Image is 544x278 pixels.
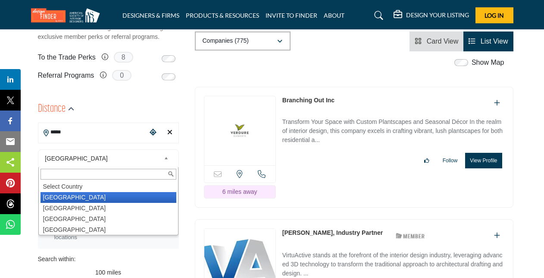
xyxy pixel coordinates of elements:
span: Log In [485,12,504,19]
li: List View [463,32,513,51]
img: ASID Members Badge Icon [391,231,430,241]
li: Select Country [41,181,176,192]
div: DESIGN YOUR LISTING [394,10,469,21]
div: Choose your current location [147,123,159,142]
span: Card View [427,38,459,45]
li: Card View [410,32,463,51]
p: Companies (775) [203,37,249,45]
p: Transform Your Space with Custom Plantscapes and Seasonal Décor In the realm of interior design, ... [282,117,504,146]
label: Show Map [472,57,504,68]
a: INVITE TO FINDER [266,12,317,19]
img: Branching Out Inc [204,96,275,165]
label: Referral Programs [38,68,94,83]
span: 0 [112,70,131,81]
span: 8 [114,52,133,63]
a: Transform Your Space with Custom Plantscapes and Seasonal Décor In the realm of interior design, ... [282,112,504,146]
label: To the Trade Perks [38,50,96,65]
p: Branching Out Inc [282,96,335,105]
li: [GEOGRAPHIC_DATA] [41,224,176,235]
h2: Distance [38,101,66,117]
a: [PERSON_NAME], Industry Partner [282,229,383,236]
li: [GEOGRAPHIC_DATA] [41,214,176,224]
input: Search Location [38,123,147,140]
p: Ahleeya Wolff, Industry Partner [282,228,383,237]
span: [GEOGRAPHIC_DATA] [45,153,160,164]
a: View List [469,38,508,45]
button: Like listing [419,153,435,168]
p: Filter results to those listings which are offering exclusive member perks or referral programs. [38,23,179,41]
input: Switch to Referral Programs [162,73,175,80]
h5: DESIGN YOUR LISTING [406,11,469,19]
input: Search Text [41,169,176,180]
a: Add To List [494,99,500,107]
button: Follow [437,153,463,168]
a: DESIGNERS & FIRMS [122,12,179,19]
span: 100 miles [95,269,121,276]
span: 6 miles away [222,188,257,195]
div: Clear search location [163,123,176,142]
span: List View [481,38,508,45]
img: Site Logo [31,8,104,22]
li: [GEOGRAPHIC_DATA] [41,203,176,214]
button: Log In [475,7,513,23]
button: Companies (775) [195,32,291,51]
a: ABOUT [324,12,344,19]
a: Add To List [494,232,500,239]
a: View Card [415,38,458,45]
a: Search [366,9,389,22]
li: [GEOGRAPHIC_DATA] [41,192,176,203]
a: Branching Out Inc [282,97,335,104]
div: Search within: [38,255,179,264]
input: Switch to To the Trade Perks [162,55,175,62]
a: PRODUCTS & RESOURCES [186,12,259,19]
button: View Profile [465,153,502,168]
